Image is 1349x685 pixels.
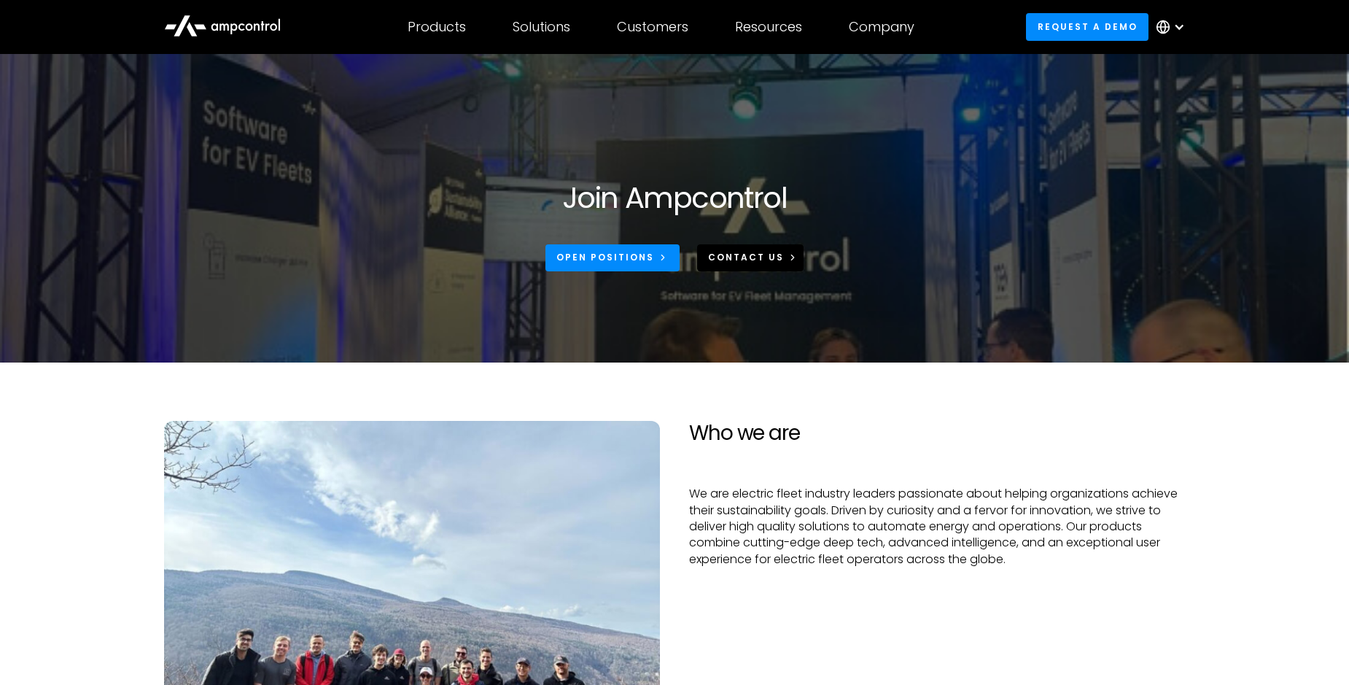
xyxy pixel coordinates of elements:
div: CONTACT US [708,251,784,264]
p: We are electric fleet industry leaders passionate about helping organizations achieve their susta... [689,486,1185,568]
div: Company [849,19,914,35]
h1: Join Ampcontrol [562,180,787,215]
div: Products [408,19,466,35]
div: Solutions [513,19,570,35]
h2: Who we are [689,421,1185,446]
a: CONTACT US [697,244,804,271]
div: Resources [735,19,802,35]
div: Customers [617,19,688,35]
a: Request a demo [1026,13,1148,40]
a: Open Positions [545,244,680,271]
div: Open Positions [556,251,654,264]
